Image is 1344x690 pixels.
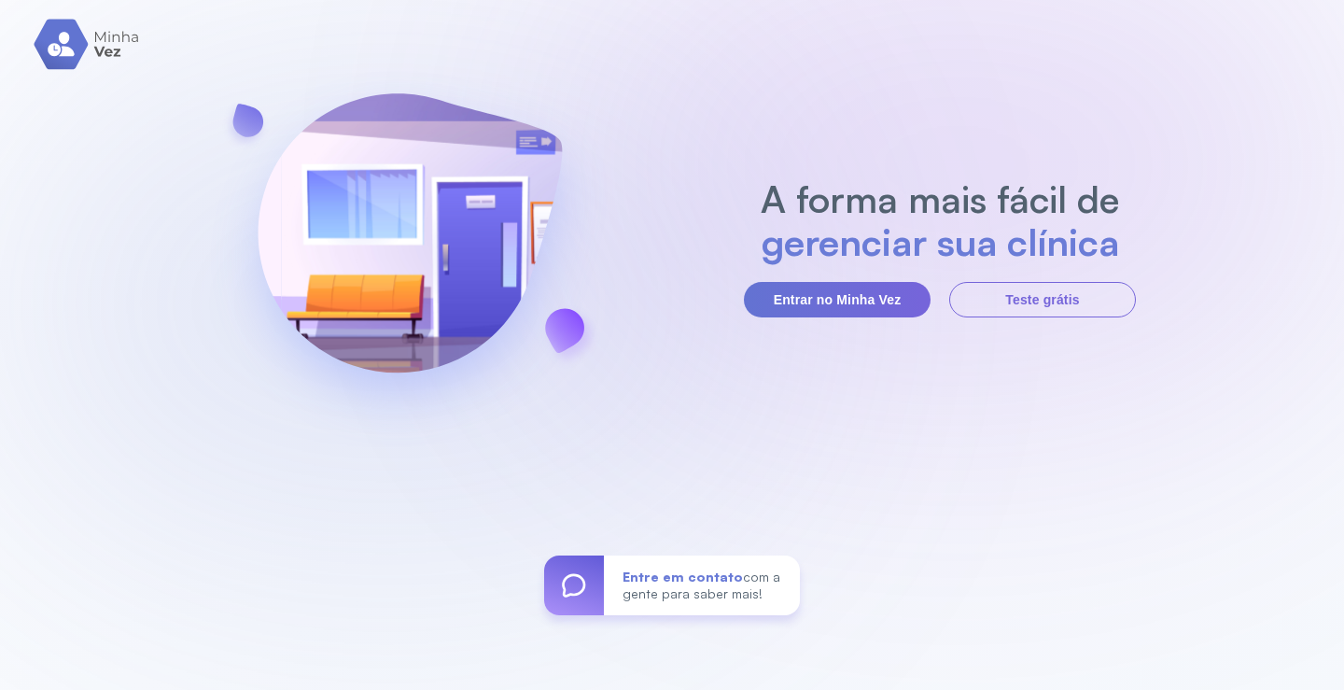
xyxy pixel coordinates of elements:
[544,556,800,615] a: Entre em contatocom a gente para saber mais!
[949,282,1136,317] button: Teste grátis
[751,177,1129,220] h2: A forma mais fácil de
[751,220,1129,263] h2: gerenciar sua clínica
[34,19,141,70] img: logo.svg
[604,556,800,615] div: com a gente para saber mais!
[744,282,931,317] button: Entrar no Minha Vez
[208,44,611,450] img: banner-login.svg
[623,569,743,584] span: Entre em contato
